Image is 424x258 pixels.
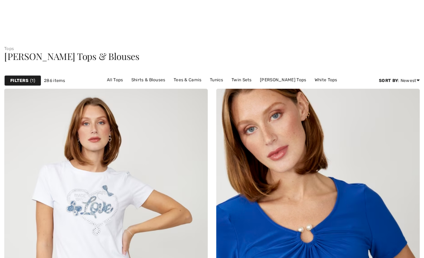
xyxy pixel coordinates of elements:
[206,75,227,84] a: Tunics
[30,77,35,84] span: 1
[4,46,14,51] a: Tops
[311,75,341,84] a: White Tops
[256,75,310,84] a: [PERSON_NAME] Tops
[379,77,420,84] div: : Newest
[103,75,126,84] a: All Tops
[170,75,205,84] a: Tees & Camis
[378,237,417,254] iframe: Opens a widget where you can chat to one of our agents
[211,84,264,94] a: [PERSON_NAME] Tops
[128,75,169,84] a: Shirts & Blouses
[10,77,28,84] strong: Filters
[4,50,140,62] span: [PERSON_NAME] Tops & Blouses
[44,77,65,84] span: 286 items
[379,78,398,83] strong: Sort By
[228,75,255,84] a: Twin Sets
[180,84,210,94] a: Black Tops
